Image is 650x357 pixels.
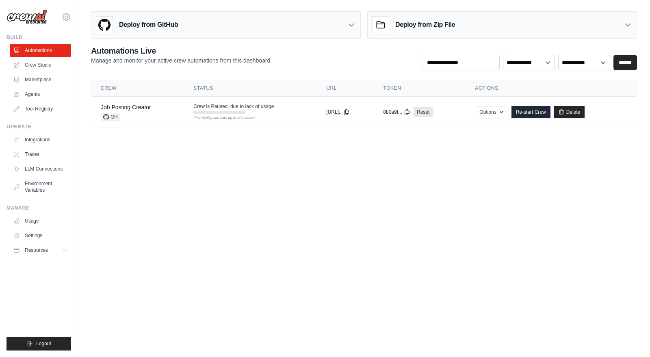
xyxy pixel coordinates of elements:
[414,107,433,117] a: Reset
[10,244,71,257] button: Resources
[10,148,71,161] a: Traces
[101,104,151,110] a: Job Posting Creator
[6,123,71,130] div: Operate
[184,80,316,97] th: Status
[554,106,585,118] a: Delete
[6,34,71,41] div: Build
[465,80,637,97] th: Actions
[101,113,120,121] span: GH
[25,247,48,253] span: Resources
[10,73,71,86] a: Marketplace
[91,56,272,65] p: Manage and monitor your active crew automations from this dashboard.
[10,88,71,101] a: Agents
[91,80,184,97] th: Crew
[395,20,455,30] h3: Deploy from Zip File
[6,337,71,351] button: Logout
[193,103,274,110] span: Crew is Paused, due to lack of usage
[10,102,71,115] a: Tool Registry
[6,9,47,25] img: Logo
[6,205,71,211] div: Manage
[373,80,465,97] th: Token
[10,133,71,146] a: Integrations
[10,214,71,227] a: Usage
[383,109,410,115] button: 8b0a9f...
[10,177,71,197] a: Environment Variables
[475,106,508,118] button: Options
[10,44,71,57] a: Automations
[36,340,51,347] span: Logout
[91,45,272,56] h2: Automations Live
[96,17,113,33] img: GitHub Logo
[193,115,245,121] div: First deploy can take up to 10 minutes
[119,20,178,30] h3: Deploy from GitHub
[10,229,71,242] a: Settings
[511,106,550,118] a: Re-start Crew
[10,162,71,175] a: LLM Connections
[10,58,71,71] a: Crew Studio
[316,80,373,97] th: URL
